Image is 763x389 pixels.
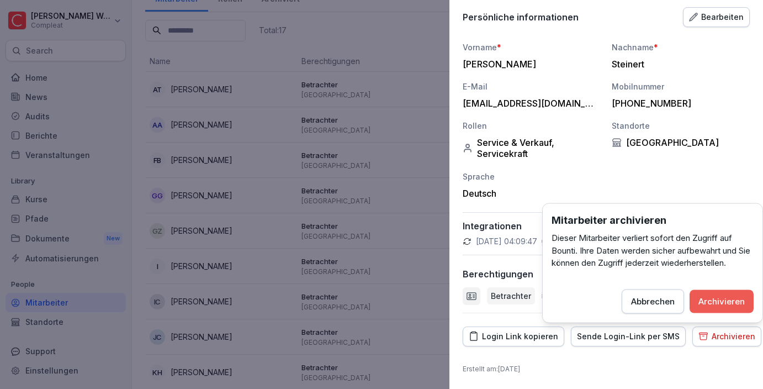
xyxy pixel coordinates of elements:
[463,220,750,232] p: Integrationen
[463,188,601,199] div: Deutsch
[491,290,531,302] p: Betrachter
[612,59,744,70] div: Steinert
[542,236,568,247] img: e2n.png
[552,232,754,270] p: Dieser Mitarbeiter verliert sofort den Zugriff auf Bounti. Ihre Daten werden sicher aufbewahrt un...
[577,330,680,343] div: Sende Login-Link per SMS
[469,330,558,343] div: Login Link kopieren
[571,327,686,346] button: Sende Login-Link per SMS
[689,11,744,23] div: Bearbeiten
[612,120,750,132] div: Standorte
[612,41,750,53] div: Nachname
[463,81,601,92] div: E-Mail
[612,137,750,148] div: [GEOGRAPHIC_DATA]
[463,12,579,23] p: Persönliche informationen
[463,364,750,374] p: Erstellt am : [DATE]
[690,290,754,313] button: Archivieren
[463,137,601,159] div: Service & Verkauf, Servicekraft
[683,7,750,27] button: Bearbeiten
[622,289,684,313] button: Abbrechen
[612,81,750,92] div: Mobilnummer
[463,171,601,182] div: Sprache
[463,98,595,109] div: [EMAIL_ADDRESS][DOMAIN_NAME]
[692,327,761,346] button: Archivieren
[698,295,745,307] div: Archivieren
[552,213,754,228] h3: Mitarbeiter archivieren
[612,98,744,109] div: [PHONE_NUMBER]
[463,269,533,280] p: Berechtigungen
[698,330,755,343] div: Archivieren
[631,295,675,307] div: Abbrechen
[463,120,601,132] div: Rollen
[476,236,537,247] p: [DATE] 04:09:47
[463,327,564,346] button: Login Link kopieren
[542,290,548,302] p: in
[463,41,601,53] div: Vorname
[463,59,595,70] div: [PERSON_NAME]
